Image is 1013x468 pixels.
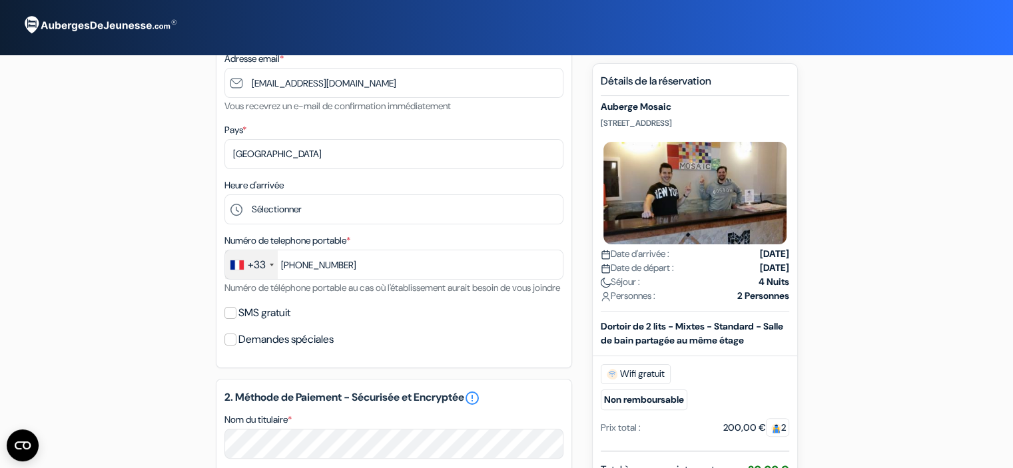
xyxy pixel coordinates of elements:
small: Non remboursable [601,389,687,410]
img: AubergesDeJeunesse.com [16,7,182,43]
img: moon.svg [601,278,611,288]
h5: 2. Méthode de Paiement - Sécurisée et Encryptée [224,390,563,406]
label: SMS gratuit [238,304,290,322]
img: free_wifi.svg [607,369,617,379]
strong: [DATE] [760,247,789,261]
span: 2 [766,418,789,437]
div: France: +33 [225,250,278,279]
input: 6 12 34 56 78 [224,250,563,280]
span: Date de départ : [601,261,674,275]
label: Nom du titulaire [224,413,292,427]
label: Demandes spéciales [238,330,334,349]
label: Adresse email [224,52,284,66]
label: Pays [224,123,246,137]
p: [STREET_ADDRESS] [601,118,789,128]
label: Heure d'arrivée [224,178,284,192]
img: user_icon.svg [601,292,611,302]
img: calendar.svg [601,264,611,274]
small: Vous recevrez un e-mail de confirmation immédiatement [224,100,451,112]
b: Dortoir de 2 lits - Mixtes - Standard - Salle de bain partagée au même étage [601,320,783,346]
input: Entrer adresse e-mail [224,68,563,98]
label: Numéro de telephone portable [224,234,350,248]
small: Numéro de téléphone portable au cas où l'établissement aurait besoin de vous joindre [224,282,560,294]
h5: Détails de la réservation [601,75,789,96]
div: 200,00 € [723,421,789,435]
strong: 2 Personnes [737,289,789,303]
span: Séjour : [601,275,640,289]
h5: Auberge Mosaic [601,101,789,113]
span: Personnes : [601,289,655,303]
button: CMP-Widget öffnen [7,429,39,461]
span: Wifi gratuit [601,364,671,384]
span: Date d'arrivée : [601,247,669,261]
strong: 4 Nuits [759,275,789,289]
img: guest.svg [771,423,781,433]
strong: [DATE] [760,261,789,275]
div: Prix total : [601,421,641,435]
img: calendar.svg [601,250,611,260]
a: error_outline [464,390,480,406]
div: +33 [248,257,266,273]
